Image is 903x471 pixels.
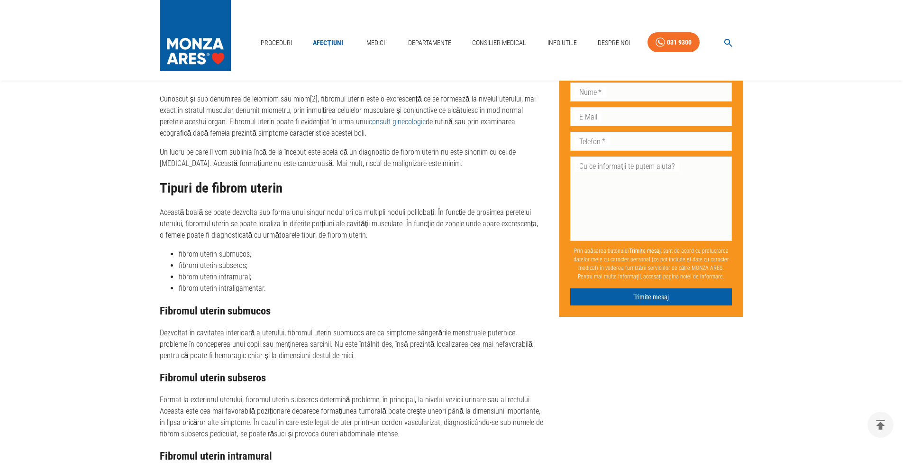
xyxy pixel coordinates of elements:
h2: Ce este fibromul uterin [160,67,544,82]
p: Un lucru pe care îl vom sublinia încă de la început este acela că un diagnostic de fibrom uterin ... [160,147,544,169]
a: Despre Noi [594,33,634,53]
a: Consilier Medical [468,33,530,53]
a: Medici [360,33,391,53]
a: Afecțiuni [309,33,347,53]
p: Cunoscut și sub denumirea de leiomiom sau miom[2], fibromul uterin este o excrescență ce se forme... [160,93,544,139]
li: fibrom uterin intraligamentar. [179,283,544,294]
li: fibrom uterin submucos; [179,249,544,260]
h3: Fibromul uterin intramural [160,450,544,462]
p: Prin apăsarea butonului , sunt de acord cu prelucrarea datelor mele cu caracter personal (ce pot ... [570,243,732,285]
button: delete [867,412,894,438]
a: Info Utile [544,33,581,53]
button: Trimite mesaj [570,288,732,306]
p: Format la exteriorul uterului, fibromul uterin subseros determină probleme, în principal, la nive... [160,394,544,440]
a: 031 9300 [648,32,700,53]
li: fibrom uterin subseros; [179,260,544,271]
li: fibrom uterin intramural; [179,271,544,283]
h2: Tipuri de fibrom uterin [160,181,544,196]
p: Această boală se poate dezvolta sub forma unui singur nodul ori ca multipli noduli polilobați. În... [160,207,544,241]
b: Trimite mesaj [629,248,661,254]
a: consult ginecologic [369,117,426,126]
a: Departamente [404,33,455,53]
h3: Fibromul uterin subseros [160,372,544,384]
a: Proceduri [257,33,296,53]
div: 031 9300 [667,37,692,48]
p: Dezvoltat în cavitatea interioară a uterului, fibromul uterin submucos are ca simptome sângerăril... [160,327,544,361]
h3: Fibromul uterin submucos [160,305,544,317]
